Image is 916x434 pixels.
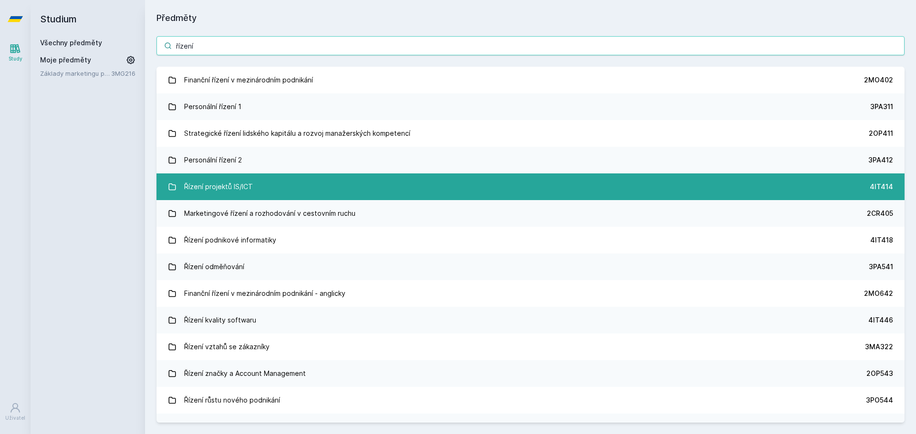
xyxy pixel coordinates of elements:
[156,67,905,93] a: Finanční řízení v mezinárodním podnikání 2MO402
[40,39,102,47] a: Všechny předměty
[111,70,135,77] a: 3MG216
[156,36,905,55] input: Název nebo ident předmětu…
[184,391,280,410] div: Řízení růstu nového podnikání
[184,284,345,303] div: Finanční řízení v mezinárodním podnikání - anglicky
[156,147,905,173] a: Personální řízení 2 3PA412
[870,182,893,192] div: 4IT414
[184,231,276,250] div: Řízení podnikové informatiky
[156,253,905,280] a: Řízení odměňování 3PA541
[869,262,893,272] div: 3PA541
[866,369,893,378] div: 2OP543
[184,364,306,383] div: Řízení značky a Account Management
[156,307,905,333] a: Řízení kvality softwaru 4IT446
[156,360,905,387] a: Řízení značky a Account Management 2OP543
[866,395,893,405] div: 3PO544
[184,71,313,90] div: Finanční řízení v mezinárodním podnikání
[864,75,893,85] div: 2MO402
[156,280,905,307] a: Finanční řízení v mezinárodním podnikání - anglicky 2MO642
[156,120,905,147] a: Strategické řízení lidského kapitálu a rozvoj manažerských kompetencí 2OP411
[184,124,410,143] div: Strategické řízení lidského kapitálu a rozvoj manažerských kompetencí
[156,173,905,200] a: Řízení projektů IS/ICT 4IT414
[865,342,893,352] div: 3MA322
[156,333,905,360] a: Řízení vztahů se zákazníky 3MA322
[867,209,893,218] div: 2CR405
[870,235,893,245] div: 4IT418
[2,38,29,67] a: Study
[184,204,355,223] div: Marketingové řízení a rozhodování v cestovním ruchu
[869,129,893,138] div: 2OP411
[5,414,25,422] div: Uživatel
[9,55,22,62] div: Study
[2,397,29,426] a: Uživatel
[156,387,905,414] a: Řízení růstu nového podnikání 3PO544
[184,311,256,330] div: Řízení kvality softwaru
[184,97,241,116] div: Personální řízení 1
[868,155,893,165] div: 3PA412
[40,55,91,65] span: Moje předměty
[184,337,270,356] div: Řízení vztahů se zákazníky
[870,102,893,111] div: 3PA311
[868,422,893,432] div: 3PA523
[864,289,893,298] div: 2MO642
[156,200,905,227] a: Marketingové řízení a rozhodování v cestovním ruchu 2CR405
[184,177,253,196] div: Řízení projektů IS/ICT
[184,257,244,276] div: Řízení odměňování
[184,151,242,170] div: Personální řízení 2
[868,315,893,325] div: 4IT446
[156,11,905,25] h1: Předměty
[40,69,111,78] a: Základy marketingu pro informatiky a statistiky
[156,93,905,120] a: Personální řízení 1 3PA311
[156,227,905,253] a: Řízení podnikové informatiky 4IT418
